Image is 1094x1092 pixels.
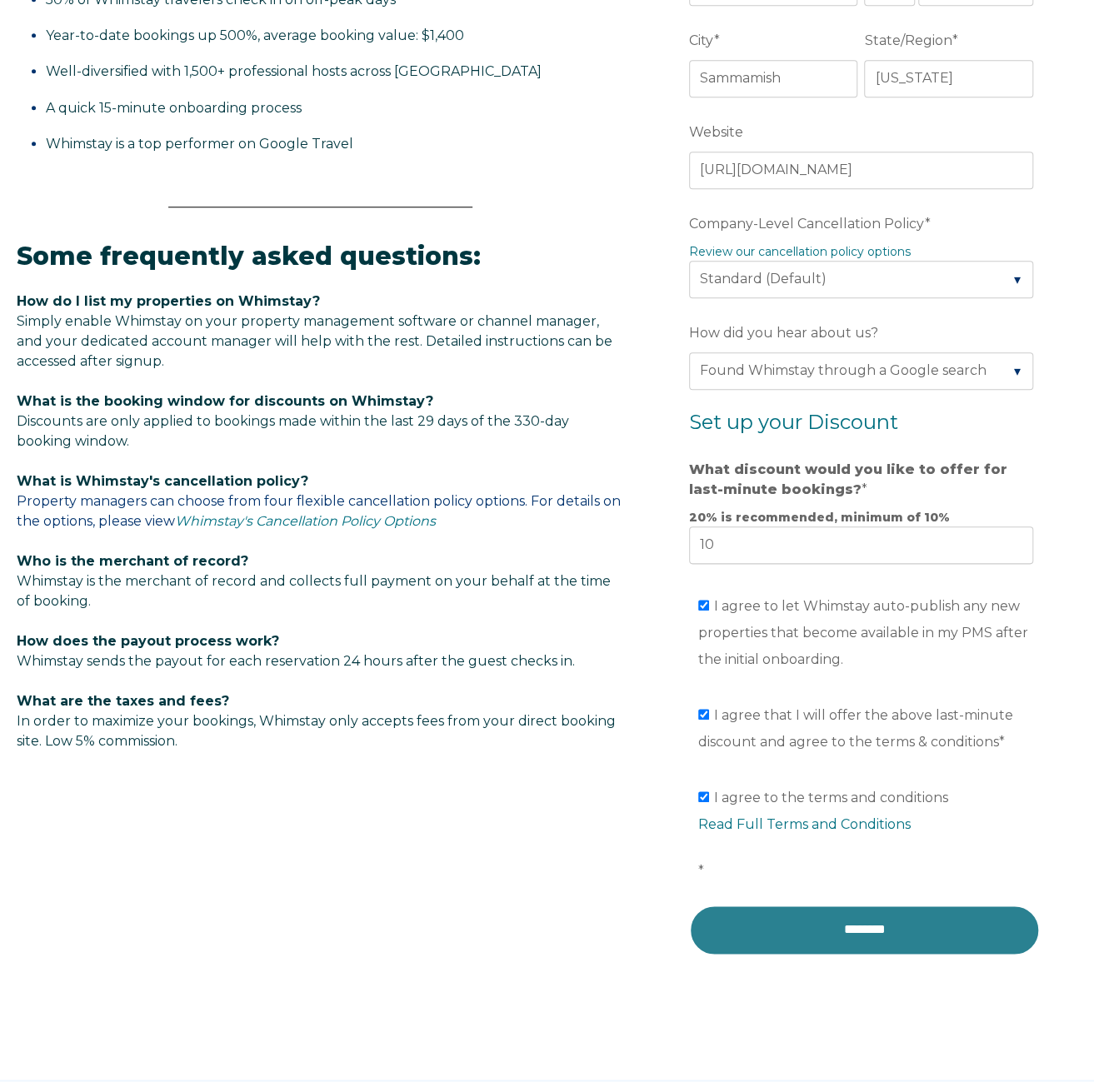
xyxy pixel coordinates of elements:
[17,573,611,609] span: Whimstay is the merchant of record and collects full payment on your behalf at the time of booking.
[17,473,308,489] span: What is Whimstay's cancellation policy?
[17,693,229,709] span: What are the taxes and fees?
[689,320,878,346] span: How did you hear about us?
[698,791,709,802] input: I agree to the terms and conditionsRead Full Terms and Conditions*
[17,413,569,449] span: Discounts are only applied to bookings made within the last 29 days of the 330-day booking window.
[698,790,1042,879] span: I agree to the terms and conditions
[698,709,709,720] input: I agree that I will offer the above last-minute discount and agree to the terms & conditions*
[46,27,464,43] span: Year-to-date bookings up 500%, average booking value: $1,400
[17,241,481,272] span: Some frequently asked questions:
[698,598,1028,667] span: I agree to let Whimstay auto-publish any new properties that become available in my PMS after the...
[689,461,1007,497] strong: What discount would you like to offer for last-minute bookings?
[17,633,279,649] span: How does the payout process work?
[689,211,925,237] span: Company-Level Cancellation Policy
[17,293,320,309] span: How do I list my properties on Whimstay?
[17,653,575,669] span: Whimstay sends the payout for each reservation 24 hours after the guest checks in.
[175,513,436,529] a: Whimstay's Cancellation Policy Options
[46,100,302,116] span: A quick 15-minute onboarding process
[46,136,353,152] span: Whimstay is a top performer on Google Travel
[698,816,911,832] a: Read Full Terms and Conditions
[689,510,950,525] strong: 20% is recommended, minimum of 10%
[689,244,911,259] a: Review our cancellation policy options
[17,313,612,369] span: Simply enable Whimstay on your property management software or channel manager, and your dedicate...
[17,471,624,531] p: Property managers can choose from four flexible cancellation policy options. For details on the o...
[689,27,714,53] span: City
[864,27,952,53] span: State/Region
[17,393,433,409] span: What is the booking window for discounts on Whimstay?
[689,119,743,145] span: Website
[17,553,248,569] span: Who is the merchant of record?
[698,707,1013,750] span: I agree that I will offer the above last-minute discount and agree to the terms & conditions
[689,410,898,434] span: Set up your Discount
[17,693,616,749] span: In order to maximize your bookings, Whimstay only accepts fees from your direct booking site. Low...
[698,600,709,611] input: I agree to let Whimstay auto-publish any new properties that become available in my PMS after the...
[46,63,542,79] span: Well-diversified with 1,500+ professional hosts across [GEOGRAPHIC_DATA]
